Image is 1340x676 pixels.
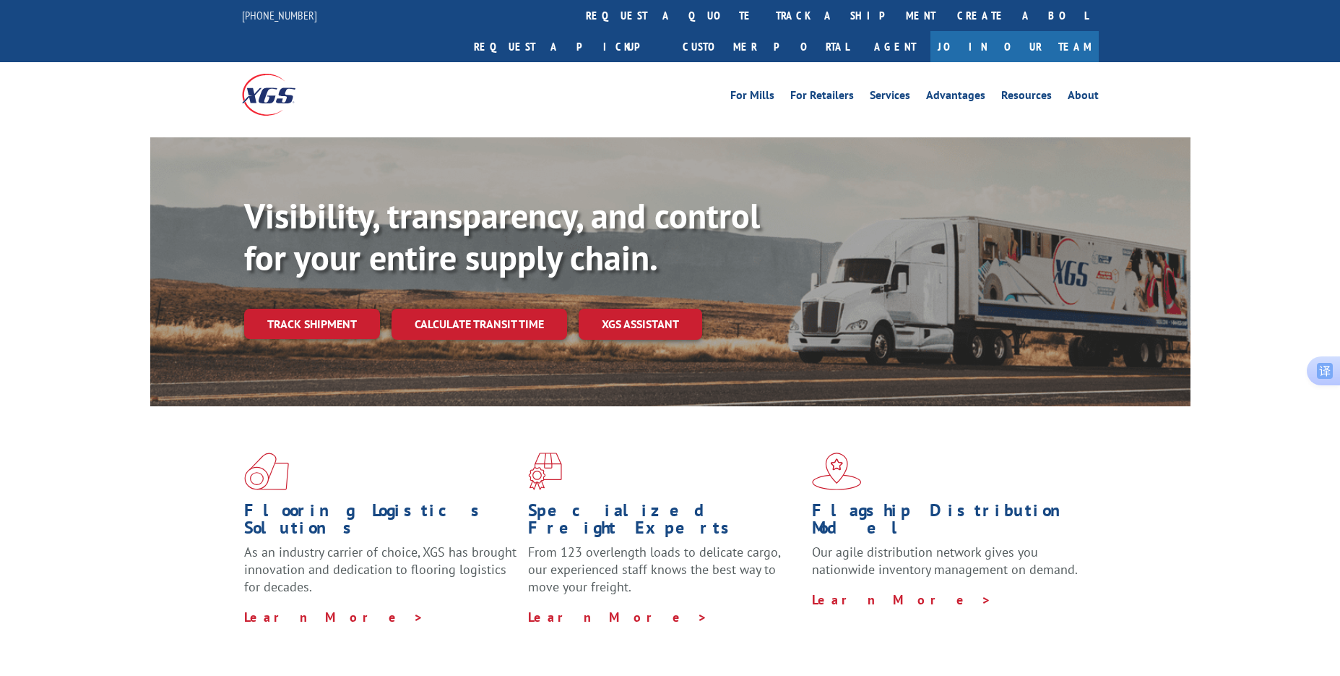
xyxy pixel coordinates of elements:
[392,309,567,340] a: Calculate transit time
[672,31,860,62] a: Customer Portal
[244,193,760,280] b: Visibility, transparency, and control for your entire supply chain.
[528,453,562,490] img: xgs-icon-focused-on-flooring-red
[244,609,424,625] a: Learn More >
[244,309,380,339] a: Track shipment
[812,544,1078,578] span: Our agile distribution network gives you nationwide inventory management on demand.
[1001,90,1052,106] a: Resources
[244,502,517,544] h1: Flooring Logistics Solutions
[244,544,516,595] span: As an industry carrier of choice, XGS has brought innovation and dedication to flooring logistics...
[926,90,985,106] a: Advantages
[812,591,992,608] a: Learn More >
[463,31,672,62] a: Request a pickup
[812,453,862,490] img: xgs-icon-flagship-distribution-model-red
[528,502,801,544] h1: Specialized Freight Experts
[528,544,801,608] p: From 123 overlength loads to delicate cargo, our experienced staff knows the best way to move you...
[1068,90,1099,106] a: About
[579,309,702,340] a: XGS ASSISTANT
[244,453,289,490] img: xgs-icon-total-supply-chain-intelligence-red
[730,90,774,106] a: For Mills
[930,31,1099,62] a: Join Our Team
[790,90,854,106] a: For Retailers
[242,8,317,22] a: [PHONE_NUMBER]
[860,31,930,62] a: Agent
[528,609,708,625] a: Learn More >
[870,90,910,106] a: Services
[812,502,1085,544] h1: Flagship Distribution Model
